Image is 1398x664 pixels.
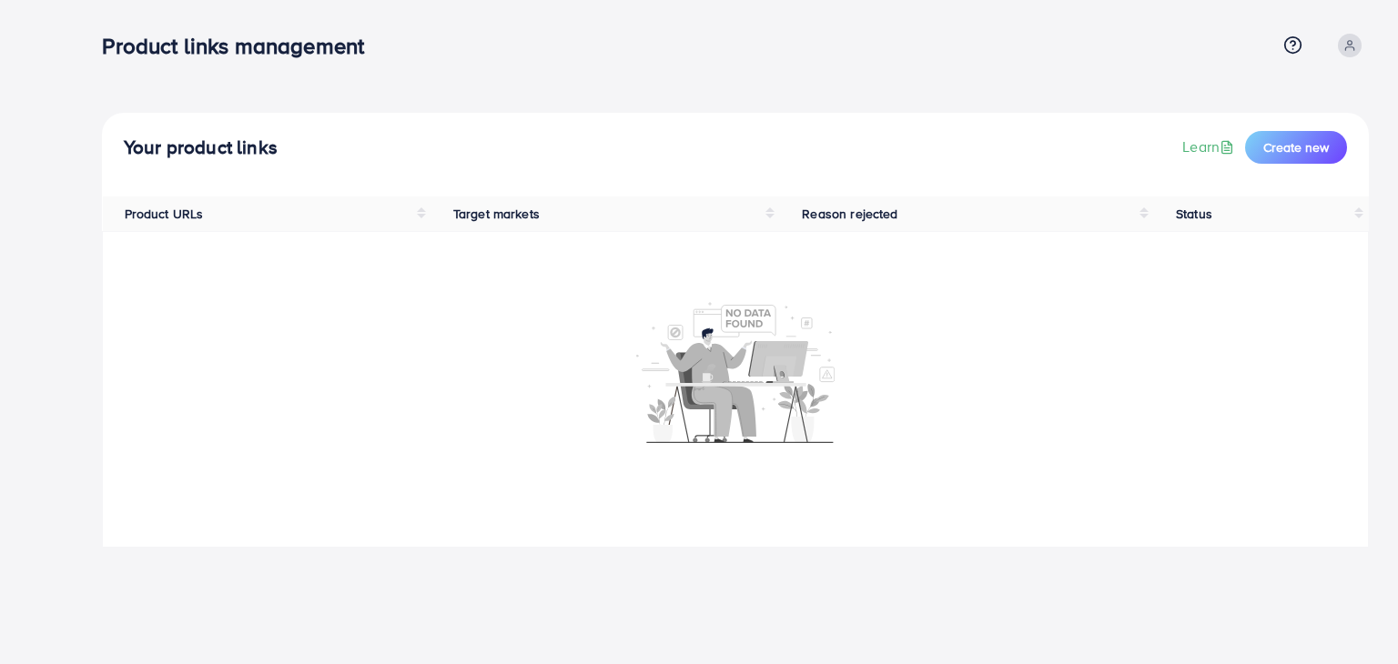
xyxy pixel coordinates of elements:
button: Create new [1245,131,1347,164]
span: Status [1176,205,1212,223]
h3: Product links management [102,33,379,59]
span: Create new [1263,138,1329,156]
span: Product URLs [125,205,204,223]
span: Target markets [453,205,540,223]
a: Learn [1182,136,1238,157]
h4: Your product links [124,136,278,159]
img: No account [636,300,835,443]
span: Reason rejected [802,205,897,223]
